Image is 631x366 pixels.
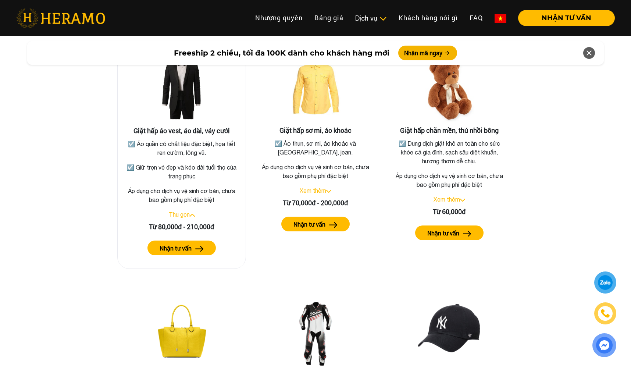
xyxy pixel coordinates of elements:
[300,187,326,194] a: Xem thêm
[257,127,374,135] h3: Giặt hấp sơ mi, áo khoác
[124,241,240,255] a: Nhận tư vấn arrow
[518,10,615,26] button: NHẬN TƯ VẤN
[249,10,309,26] a: Nhượng quyền
[125,139,238,157] p: ☑️ Áo quần có chất liệu đặc biệt, họa tiết ren cườm, lông vũ.
[125,163,238,181] p: ☑️ Giữ trọn vẻ đẹp và kéo dài tuổi thọ của trang phục
[169,211,190,218] a: Thu gọn
[391,225,508,240] a: Nhận tư vấn arrow
[413,53,486,127] img: Giặt hấp chăn mền, thú nhồi bông
[160,244,192,253] label: Nhận tư vấn
[434,196,460,203] a: Xem thêm
[427,229,459,238] label: Nhận tư vấn
[257,198,374,208] div: Từ 70,000đ - 200,000đ
[601,309,610,317] img: phone-icon
[460,199,465,202] img: arrow_down.svg
[391,207,508,217] div: Từ 60,000đ
[512,15,615,21] a: NHẬN TƯ VẤN
[259,139,372,157] p: ☑️ Áo thun, sơ mi, áo khoác và [GEOGRAPHIC_DATA], jean.
[293,220,325,229] label: Nhận tư vấn
[326,190,331,193] img: arrow_down.svg
[16,8,105,28] img: heramo-logo.png
[391,127,508,135] h3: Giặt hấp chăn mền, thú nhồi bông
[391,171,508,189] p: Áp dụng cho dịch vụ vệ sinh cơ bản, chưa bao gồm phụ phí đặc biệt
[281,217,350,231] button: Nhận tư vấn
[124,127,240,135] h3: Giặt hấp áo vest, áo dài, váy cưới
[393,10,464,26] a: Khách hàng nói gì
[147,241,216,255] button: Nhận tư vấn
[257,163,374,180] p: Áp dụng cho dịch vụ vệ sinh cơ bản, chưa bao gồm phụ phí đặc biệt
[415,225,484,240] button: Nhận tư vấn
[190,214,195,217] img: arrow_up.svg
[398,46,457,60] button: Nhận mã ngay
[355,13,387,23] div: Dịch vụ
[464,10,489,26] a: FAQ
[174,47,389,58] span: Freeship 2 chiều, tối đa 100K dành cho khách hàng mới
[463,231,471,237] img: arrow
[195,246,204,252] img: arrow
[145,53,218,127] img: Giặt hấp áo vest, áo dài, váy cưới
[257,217,374,231] a: Nhận tư vấn arrow
[379,15,387,22] img: subToggleIcon
[595,303,615,323] a: phone-icon
[329,222,338,228] img: arrow
[124,222,240,232] div: Từ 80,000đ - 210,000đ
[124,186,240,204] p: Áp dụng cho dịch vụ vệ sinh cơ bản, chưa bao gồm phụ phí đặc biệt
[279,53,352,127] img: Giặt hấp sơ mi, áo khoác
[495,14,506,23] img: vn-flag.png
[309,10,349,26] a: Bảng giá
[392,139,506,166] p: ☑️ Dung dịch giặt khô an toàn cho sức khỏe cả gia đình, sạch sâu diệt khuẩn, hương thơm dễ chịu.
